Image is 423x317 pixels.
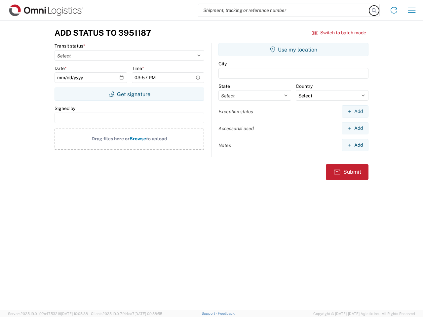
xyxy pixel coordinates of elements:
[55,105,75,111] label: Signed by
[55,88,204,101] button: Get signature
[92,136,130,141] span: Drag files here or
[218,83,230,89] label: State
[312,27,366,38] button: Switch to batch mode
[218,109,253,115] label: Exception status
[218,61,227,67] label: City
[55,28,151,38] h3: Add Status to 3951187
[218,43,368,56] button: Use my location
[135,312,162,316] span: [DATE] 09:58:55
[313,311,415,317] span: Copyright © [DATE]-[DATE] Agistix Inc., All Rights Reserved
[146,136,167,141] span: to upload
[218,142,231,148] label: Notes
[198,4,369,17] input: Shipment, tracking or reference number
[91,312,162,316] span: Client: 2025.19.0-7f44ea7
[296,83,313,89] label: Country
[132,65,144,71] label: Time
[202,311,218,315] a: Support
[218,125,254,131] label: Accessorial used
[326,164,368,180] button: Submit
[130,136,146,141] span: Browse
[342,105,368,118] button: Add
[55,43,85,49] label: Transit status
[55,65,67,71] label: Date
[342,139,368,151] button: Add
[61,312,88,316] span: [DATE] 10:05:38
[342,122,368,134] button: Add
[8,312,88,316] span: Server: 2025.19.0-192a4753216
[218,311,235,315] a: Feedback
